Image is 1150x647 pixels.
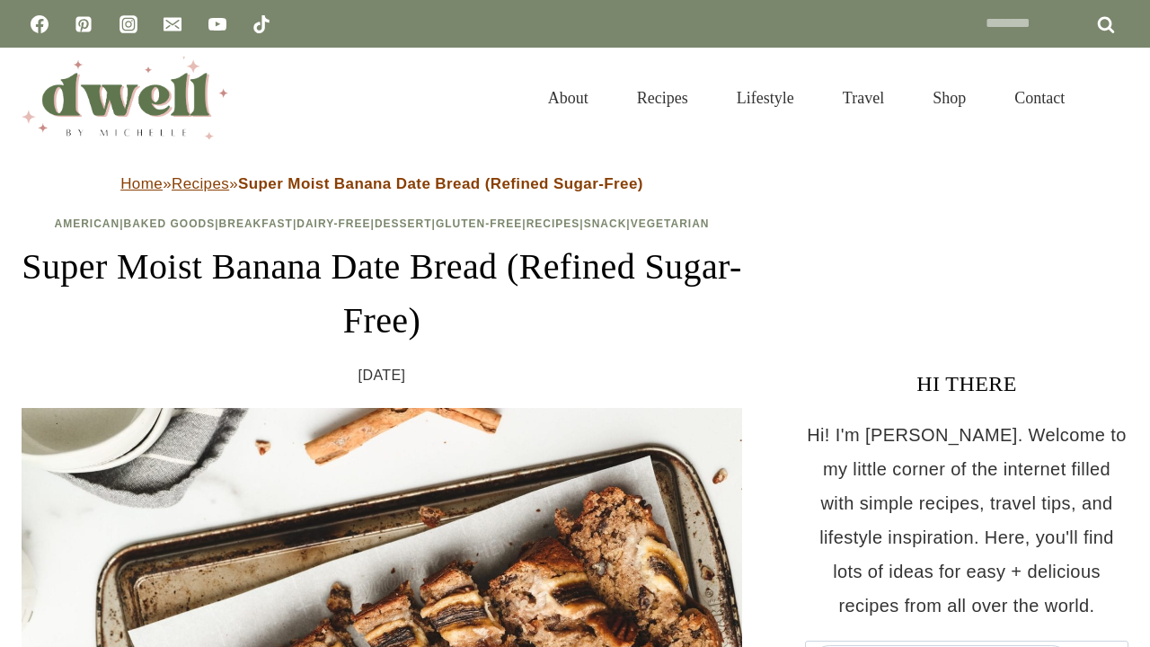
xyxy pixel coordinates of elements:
a: Gluten-Free [436,217,522,230]
a: Lifestyle [712,66,818,129]
span: | | | | | | | | [55,217,710,230]
a: TikTok [243,6,279,42]
a: Instagram [111,6,146,42]
a: Email [155,6,190,42]
a: Home [120,175,163,192]
a: Breakfast [219,217,293,230]
a: American [55,217,120,230]
strong: Super Moist Banana Date Bread (Refined Sugar-Free) [238,175,643,192]
a: Baked Goods [124,217,216,230]
img: DWELL by michelle [22,57,228,139]
a: About [524,66,613,129]
time: [DATE] [358,362,406,389]
p: Hi! I'm [PERSON_NAME]. Welcome to my little corner of the internet filled with simple recipes, tr... [805,418,1128,623]
a: Travel [818,66,908,129]
a: Snack [584,217,627,230]
a: Recipes [613,66,712,129]
a: Vegetarian [631,217,710,230]
a: Recipes [172,175,229,192]
a: Contact [990,66,1089,129]
a: Dairy-Free [296,217,370,230]
a: Facebook [22,6,57,42]
a: Recipes [526,217,580,230]
button: View Search Form [1098,83,1128,113]
a: Shop [908,66,990,129]
h3: HI THERE [805,368,1128,400]
nav: Primary Navigation [524,66,1089,129]
h1: Super Moist Banana Date Bread (Refined Sugar-Free) [22,240,742,348]
span: » » [120,175,643,192]
a: Pinterest [66,6,102,42]
a: Dessert [375,217,432,230]
a: YouTube [199,6,235,42]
